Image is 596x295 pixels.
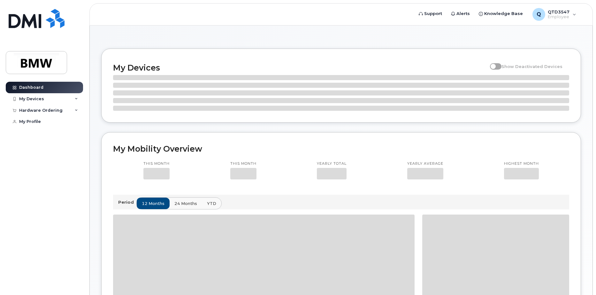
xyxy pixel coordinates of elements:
[113,144,569,154] h2: My Mobility Overview
[230,161,256,166] p: This month
[207,200,216,207] span: YTD
[113,63,487,72] h2: My Devices
[143,161,170,166] p: This month
[504,161,539,166] p: Highest month
[174,200,197,207] span: 24 months
[501,64,562,69] span: Show Deactivated Devices
[118,199,136,205] p: Period
[317,161,347,166] p: Yearly total
[407,161,443,166] p: Yearly average
[490,60,495,65] input: Show Deactivated Devices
